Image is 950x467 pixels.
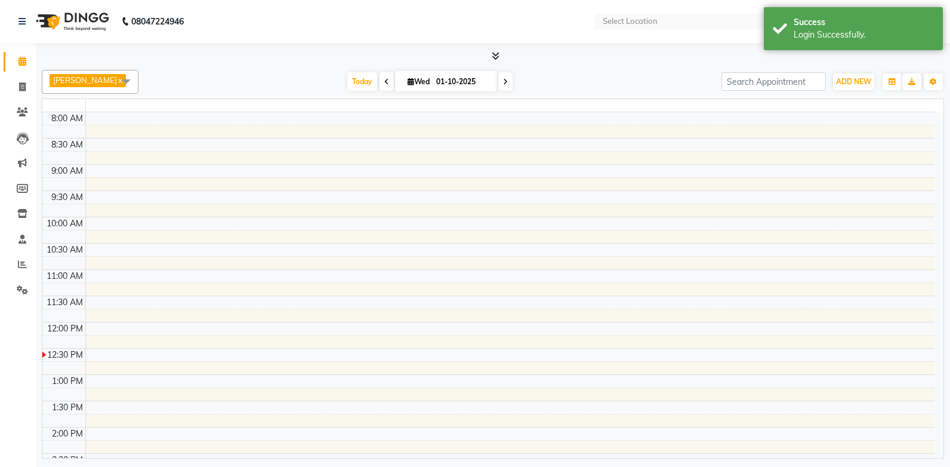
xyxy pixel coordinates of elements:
div: 1:00 PM [50,375,85,388]
span: Wed [405,77,433,86]
img: logo [30,5,112,38]
div: Select Location [603,16,658,27]
div: 10:00 AM [44,217,85,230]
div: Login Successfully. [794,29,934,41]
span: [PERSON_NAME] [53,75,117,85]
div: 2:00 PM [50,428,85,440]
div: 8:00 AM [49,112,85,125]
button: ADD NEW [833,73,874,90]
div: 8:30 AM [49,139,85,151]
span: ADD NEW [836,77,871,86]
b: 08047224946 [131,5,184,38]
div: 9:00 AM [49,165,85,177]
div: 12:30 PM [45,349,85,361]
div: 11:00 AM [44,270,85,282]
div: 11:30 AM [44,296,85,309]
div: 12:00 PM [45,322,85,335]
input: Search Appointment [721,72,826,91]
div: 10:30 AM [44,244,85,256]
div: 2:30 PM [50,454,85,466]
input: 2025-10-01 [433,73,492,91]
div: 1:30 PM [50,401,85,414]
span: Today [347,72,377,91]
div: 9:30 AM [49,191,85,204]
div: Success [794,16,934,29]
